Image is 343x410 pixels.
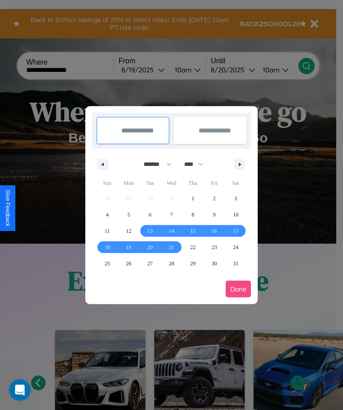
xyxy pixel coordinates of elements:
[233,207,238,223] span: 10
[118,207,139,223] button: 5
[212,255,217,272] span: 30
[225,255,246,272] button: 31
[161,255,182,272] button: 28
[118,176,139,190] span: Mon
[170,207,173,223] span: 7
[161,223,182,239] button: 14
[204,207,225,223] button: 9
[126,239,131,255] span: 19
[212,239,217,255] span: 23
[169,223,174,239] span: 14
[105,255,110,272] span: 25
[225,190,246,207] button: 3
[97,255,118,272] button: 25
[190,223,195,239] span: 15
[139,239,161,255] button: 20
[118,255,139,272] button: 26
[213,207,216,223] span: 9
[182,207,204,223] button: 8
[106,207,109,223] span: 4
[169,255,174,272] span: 28
[190,255,195,272] span: 29
[97,239,118,255] button: 18
[97,207,118,223] button: 4
[204,223,225,239] button: 16
[161,207,182,223] button: 7
[126,255,131,272] span: 26
[148,239,153,255] span: 20
[126,223,131,239] span: 12
[225,239,246,255] button: 24
[182,223,204,239] button: 15
[213,190,216,207] span: 2
[139,176,161,190] span: Tue
[233,255,238,272] span: 31
[97,176,118,190] span: Sun
[139,207,161,223] button: 6
[191,190,194,207] span: 1
[233,223,238,239] span: 17
[9,379,31,401] iframe: Intercom live chat
[118,239,139,255] button: 19
[127,207,130,223] span: 5
[97,223,118,239] button: 11
[191,207,194,223] span: 8
[212,223,217,239] span: 16
[161,239,182,255] button: 21
[225,223,246,239] button: 17
[204,239,225,255] button: 23
[234,190,237,207] span: 3
[204,255,225,272] button: 30
[161,176,182,190] span: Wed
[139,255,161,272] button: 27
[225,207,246,223] button: 10
[148,223,153,239] span: 13
[225,176,246,190] span: Sat
[233,239,238,255] span: 24
[139,223,161,239] button: 13
[149,207,152,223] span: 6
[169,239,174,255] span: 21
[226,281,251,297] button: Done
[190,239,195,255] span: 22
[105,223,110,239] span: 11
[5,190,11,226] div: Give Feedback
[182,176,204,190] span: Thu
[148,255,153,272] span: 27
[105,239,110,255] span: 18
[204,190,225,207] button: 2
[204,176,225,190] span: Fri
[182,255,204,272] button: 29
[182,239,204,255] button: 22
[182,190,204,207] button: 1
[118,223,139,239] button: 12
